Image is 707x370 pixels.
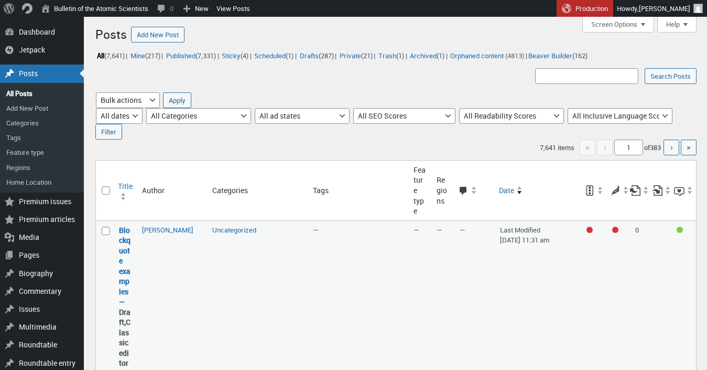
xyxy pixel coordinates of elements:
span: (162) [572,51,588,60]
span: (7,331) [195,51,216,60]
span: (4) [241,51,248,60]
a: Comments Sort ascending. [454,181,495,200]
span: Classic editor [119,317,130,368]
span: — [313,225,319,235]
a: Title Sort ascending. [114,177,137,204]
a: Outgoing internal links [630,181,649,200]
li: | [409,49,448,62]
a: SEO score [579,181,604,200]
li: | [165,49,219,62]
a: Inclusive language score [674,181,693,200]
div: Focus keyphrase not set [586,227,593,233]
a: Date [495,181,579,200]
div: Needs improvement [612,227,618,233]
h1: Posts [95,22,127,45]
a: Scheduled(1) [253,49,295,61]
th: Feature type [408,161,431,221]
span: Comments [459,186,469,197]
span: Date [499,185,514,196]
a: “Blockquote examples” (Edit) [119,225,130,297]
a: [PERSON_NAME] [142,225,193,235]
a: Received internal links [652,181,671,200]
span: 383 [650,143,661,152]
li: | [338,49,375,62]
a: Last page [681,140,697,155]
li: | [377,49,407,62]
a: Trash(1) [377,49,405,61]
input: Search Posts [645,68,697,84]
a: Beaver Builder(162) [527,49,589,61]
input: Filter [95,124,122,140]
span: [PERSON_NAME] [639,4,690,13]
span: — [437,225,442,235]
a: All(7,641) [95,49,126,61]
span: — [414,225,419,235]
th: Author [137,161,208,221]
a: Mine(217) [129,49,161,61]
a: Published(7,331) [165,49,217,61]
a: Drafts(287) [298,49,335,61]
span: — [460,225,465,235]
li: | [95,49,127,62]
a: Archived(1) [409,49,446,61]
span: (1) [396,51,404,60]
a: Private(21) [338,49,374,61]
a: Orphaned content [449,49,505,61]
a: Uncategorized [212,225,256,235]
span: » [687,141,691,153]
span: (21) [361,51,373,60]
span: (1) [286,51,293,60]
input: Apply [163,92,191,108]
li: | [253,49,297,62]
th: Regions [431,161,454,221]
li: | [298,49,336,62]
a: Sticky(4) [221,49,250,61]
a: Readability score [604,181,629,200]
span: « [580,140,595,155]
button: Help [657,17,697,33]
span: › [670,141,673,153]
span: Title [118,181,133,192]
span: (217) [145,51,160,60]
span: (7,641) [104,51,125,60]
li: | [221,49,252,62]
ul: | [95,49,589,62]
span: ‹ [597,140,613,155]
span: 7,641 items [540,143,574,152]
button: Screen Options [582,17,654,33]
th: Categories [207,161,308,221]
span: Draft, [119,307,130,327]
strong: — [119,225,132,368]
span: (287) [319,51,334,60]
span: of [644,143,662,152]
li: (4813) [449,49,524,62]
a: Next page [664,140,679,155]
a: Add New Post [131,27,184,43]
li: | [129,49,163,62]
span: (1) [437,51,444,60]
div: Good [677,227,683,233]
th: Tags [308,161,408,221]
